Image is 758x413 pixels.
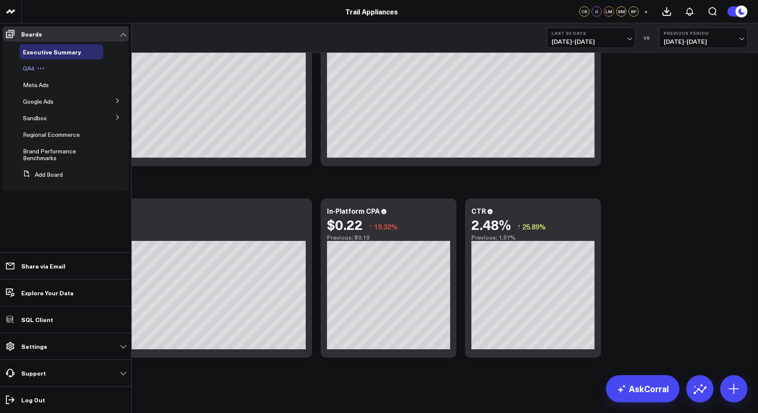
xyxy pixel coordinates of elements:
a: Meta Ads [23,82,49,88]
span: Google Ads [23,97,54,105]
span: [DATE] - [DATE] [664,38,743,45]
a: AskCorral [606,375,679,402]
div: $0.22 [327,217,363,232]
b: Last 30 Days [552,31,631,36]
span: GA4 [23,64,34,72]
p: Boards [21,31,42,37]
a: Executive Summary [23,48,81,55]
span: [DATE] - [DATE] [552,38,631,45]
a: Brand Performance Benchmarks [23,148,93,161]
div: In-Platform CPA [327,206,380,215]
a: SQL Client [3,312,129,327]
span: Regional Ecommerce [23,130,80,139]
div: CS [579,6,589,17]
div: Previous: $86.35k [38,234,306,241]
span: 19.32% [374,222,397,231]
a: Log Out [3,392,129,407]
p: Explore Your Data [21,289,73,296]
div: LM [604,6,614,17]
p: Support [21,370,46,376]
div: JJ [592,6,602,17]
a: Regional Ecommerce [23,131,80,138]
span: ↑ [517,221,521,232]
span: + [644,8,648,14]
span: 25.89% [522,222,546,231]
span: Meta Ads [23,81,49,89]
button: Previous Period[DATE]-[DATE] [659,28,747,48]
span: Executive Summary [23,48,81,56]
div: BF [628,6,639,17]
div: Previous: 1.97% [471,234,595,241]
span: Sandbox [23,114,47,122]
button: Last 30 Days[DATE]-[DATE] [547,28,635,48]
p: Log Out [21,396,45,403]
button: Add Board [20,167,63,182]
div: VS [640,35,655,40]
div: Previous: $0.19 [327,234,450,241]
a: Sandbox [23,115,47,122]
div: CTR [471,206,486,215]
div: 2.48% [471,217,511,232]
a: GA4 [23,65,34,72]
b: Previous Period [664,31,743,36]
div: SM [616,6,626,17]
span: Brand Performance Benchmarks [23,147,76,162]
span: ↑ [369,221,372,232]
p: Share via Email [21,263,65,269]
a: Google Ads [23,98,54,105]
a: Trail Appliances [345,7,398,16]
button: + [641,6,651,17]
p: SQL Client [21,316,53,323]
p: Settings [21,343,47,350]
